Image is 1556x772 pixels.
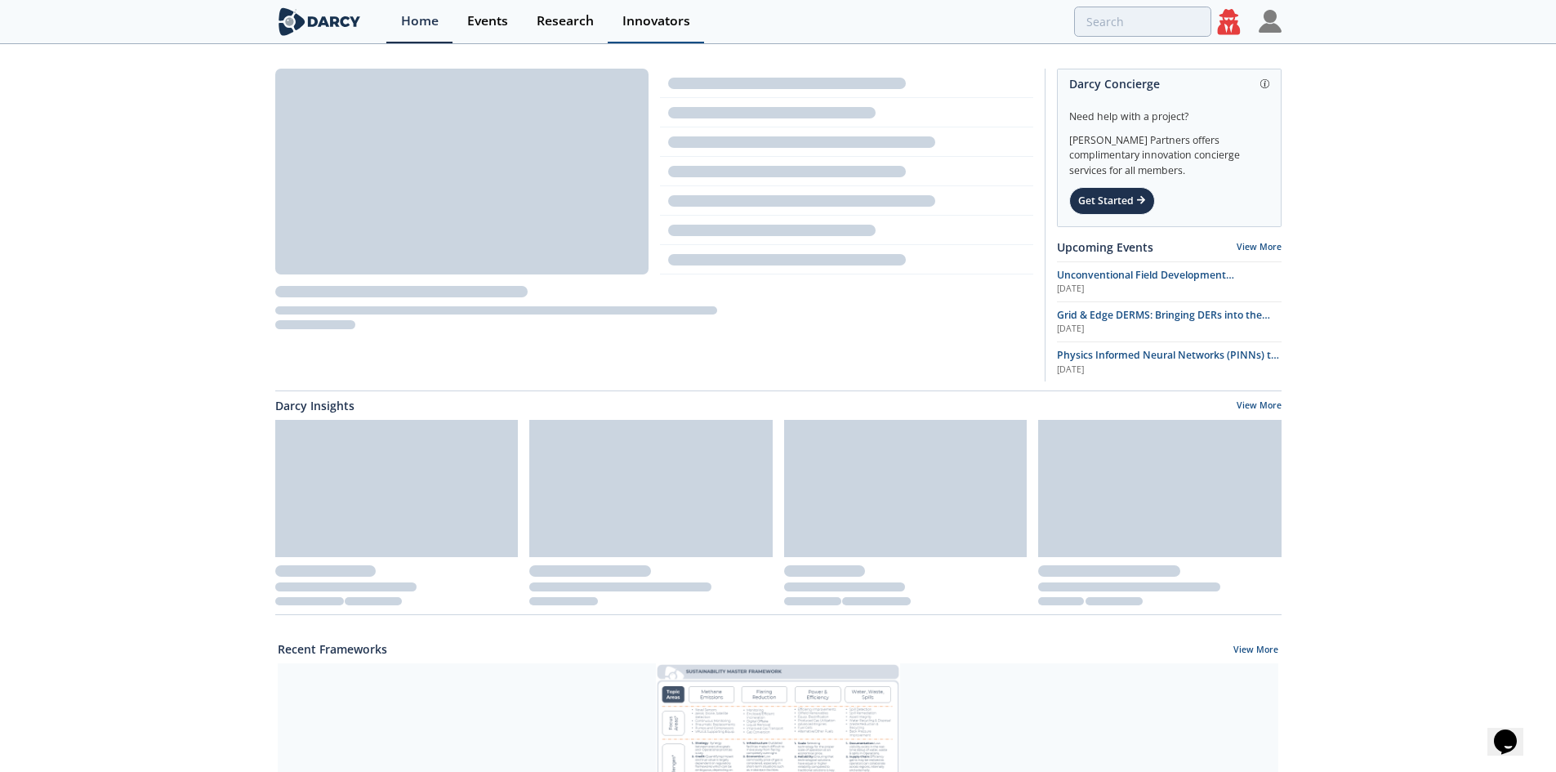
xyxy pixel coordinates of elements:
[1057,348,1282,376] a: Physics Informed Neural Networks (PINNs) to Accelerate Subsurface Scenario Analysis [DATE]
[1069,187,1155,215] div: Get Started
[1260,79,1269,88] img: information.svg
[1233,644,1278,658] a: View More
[1069,69,1269,98] div: Darcy Concierge
[1057,323,1282,336] div: [DATE]
[1057,348,1279,377] span: Physics Informed Neural Networks (PINNs) to Accelerate Subsurface Scenario Analysis
[275,7,364,36] img: logo-wide.svg
[1057,268,1234,312] span: Unconventional Field Development Optimization through Geochemical Fingerprinting Technology
[1237,241,1282,252] a: View More
[275,397,354,414] a: Darcy Insights
[278,640,387,658] a: Recent Frameworks
[1057,308,1282,336] a: Grid & Edge DERMS: Bringing DERs into the Control Room [DATE]
[1057,283,1282,296] div: [DATE]
[1259,10,1282,33] img: Profile
[1237,399,1282,414] a: View More
[1057,268,1282,296] a: Unconventional Field Development Optimization through Geochemical Fingerprinting Technology [DATE]
[1057,308,1270,337] span: Grid & Edge DERMS: Bringing DERs into the Control Room
[1069,124,1269,178] div: [PERSON_NAME] Partners offers complimentary innovation concierge services for all members.
[1057,239,1153,256] a: Upcoming Events
[401,15,439,28] div: Home
[1057,364,1282,377] div: [DATE]
[537,15,594,28] div: Research
[467,15,508,28] div: Events
[1074,7,1211,37] input: Advanced Search
[1069,98,1269,124] div: Need help with a project?
[1487,707,1540,756] iframe: chat widget
[622,15,690,28] div: Innovators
